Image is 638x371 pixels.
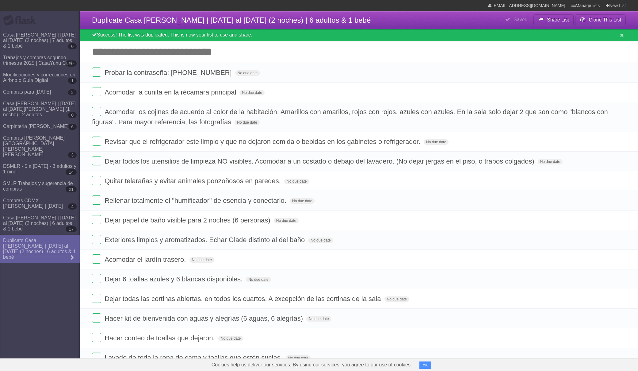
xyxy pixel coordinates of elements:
span: No due date [286,355,311,361]
span: Hacer kit de bienvenida con aguas y alegrías (6 aguas, 6 alegrías) [105,315,304,322]
label: Done [92,87,101,96]
span: No due date [274,218,299,223]
b: 4 [68,203,77,210]
label: Done [92,313,101,323]
b: 6 [68,124,77,130]
b: Saved [514,17,527,22]
span: No due date [235,120,259,125]
label: Done [92,333,101,342]
b: 0 [68,43,77,49]
label: Done [92,294,101,303]
span: No due date [538,159,563,164]
b: 17 [66,226,77,232]
span: Rellenar totalmente el "humificador" de esencia y conectarlo. [105,197,288,204]
label: Done [92,353,101,362]
label: Done [92,195,101,205]
span: No due date [235,70,260,76]
div: Flask [3,15,40,26]
span: Dejar 6 toallas azules y 6 blancas disponibles. [105,275,244,283]
span: Acomodar la cunita en la récamara principal [105,88,238,96]
b: 0 [68,112,77,118]
button: OK [419,361,431,369]
span: No due date [384,296,409,302]
span: Lavado de toda la ropa de cama y toallas que estén sucias. [105,354,284,361]
span: No due date [218,336,243,341]
label: Done [92,274,101,283]
span: No due date [308,238,333,243]
label: Done [92,215,101,224]
label: Done [92,176,101,185]
span: Dejar papel de baño visible para 2 noches (6 personas) [105,216,272,224]
span: Duplicate Casa [PERSON_NAME] | [DATE] al [DATE] (2 noches) | 6 adultos & 1 bebé [92,16,371,24]
span: No due date [424,139,449,145]
span: No due date [246,277,271,282]
b: 21 [66,186,77,192]
label: Done [92,156,101,165]
b: 1 [68,78,77,84]
span: Quitar telarañas y evitar animales ponzoñosos en paredes. [105,177,282,185]
span: Dejar todas las cortinas abiertas, en todos los cuartos. A excepción de las cortinas de la sala [105,295,382,303]
b: Share List [547,17,569,22]
span: No due date [239,90,264,95]
span: No due date [284,179,309,184]
b: 3 [68,152,77,158]
span: Hacer conteo de toallas que dejaron. [105,334,216,342]
label: Done [92,68,101,77]
div: Success! The list was duplicated. This is now your list to use and share. [80,29,638,41]
button: Clone This List [575,14,626,25]
span: No due date [189,257,214,263]
span: Probar la contraseña: [PHONE_NUMBER] [105,69,233,76]
b: 14 [66,169,77,175]
label: Done [92,107,101,116]
span: Acomodar los cojines de acuerdo al color de la habitación. Amarillos con amarilos, rojos con rojo... [92,108,608,126]
span: Dejar todos los utensilios de limpieza NO visibles. Acomodar a un costado o debajo del lavadero. ... [105,157,536,165]
span: Cookies help us deliver our services. By using our services, you agree to our use of cookies. [205,359,418,371]
b: Clone This List [589,17,621,22]
span: No due date [290,198,315,204]
button: Share List [533,14,574,25]
span: Revisar que el refrigerador este limpio y que no dejaron comida o bebidas en los gabinetes o refr... [105,138,422,145]
label: Done [92,235,101,244]
b: 10 [66,60,77,67]
span: No due date [306,316,331,322]
label: Done [92,137,101,146]
span: Exteriores limpios y aromatizados. Echar Glade distinto al del baño [105,236,306,244]
span: Acomodar el jardín trasero. [105,256,187,263]
label: Done [92,254,101,264]
b: 3 [68,89,77,95]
